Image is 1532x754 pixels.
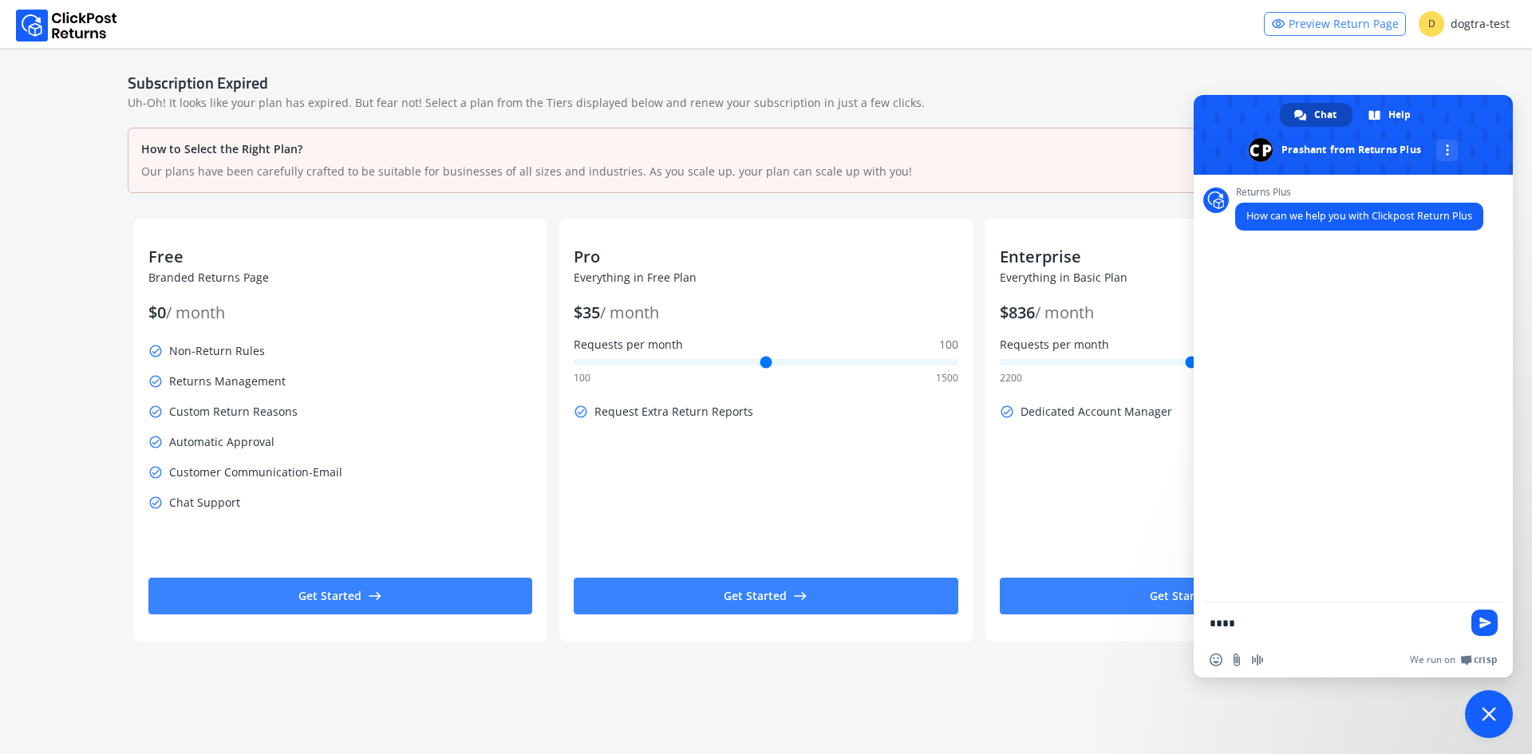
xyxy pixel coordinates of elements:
span: Uh-Oh! It looks like your plan has expired. But fear not! Select a plan from the Tiers displayed ... [128,95,925,110]
span: check_circle [1000,401,1014,423]
label: Requests per month [574,337,958,353]
span: We run on [1410,653,1455,666]
div: More channels [1436,140,1458,161]
span: Returns Plus [1235,187,1483,198]
p: Branded Returns Page [148,270,532,286]
p: Our plans have been carefully crafted to be suitable for businesses of all sizes and industries. ... [141,164,1391,180]
span: Send [1471,610,1498,636]
span: D [1419,11,1444,37]
p: Returns Management [148,370,532,393]
span: Insert an emoji [1210,653,1222,666]
p: Custom Return Reasons [148,401,532,423]
span: 2200 [1000,372,1022,385]
div: Chat [1280,103,1352,127]
span: visibility [1271,13,1285,35]
p: $ 0 [148,302,532,324]
span: Send a file [1230,653,1243,666]
span: Audio message [1251,653,1264,666]
button: Get Startedeast [1000,578,1384,614]
span: check_circle [148,340,163,362]
span: / month [600,302,659,323]
p: Automatic Approval [148,431,532,453]
p: Everything in Basic Plan [1000,270,1384,286]
div: Close chat [1465,690,1513,738]
div: How to Select the Right Plan? [141,141,1391,157]
span: east [368,585,382,607]
span: Crisp [1474,653,1497,666]
p: Dedicated Account Manager [1000,401,1384,423]
span: check_circle [148,401,163,423]
span: check_circle [148,461,163,484]
p: Free [148,246,532,268]
p: Everything in Free Plan [574,270,958,286]
span: check_circle [148,431,163,453]
span: check_circle [574,401,588,423]
textarea: Compose your message... [1210,616,1462,630]
div: Help [1354,103,1427,127]
span: 100 [574,372,590,385]
p: Customer Communication-Email [148,461,532,484]
span: check_circle [148,370,163,393]
span: 1500 [936,372,958,385]
span: 100 [939,337,958,353]
div: dogtra-test [1419,11,1510,37]
span: Chat [1314,103,1337,127]
p: Request Extra Return Reports [574,401,958,423]
button: Get Startedeast [148,578,532,614]
span: / month [1035,302,1094,323]
img: Logo [16,10,117,41]
button: Get Startedeast [574,578,958,614]
p: Chat Support [148,491,532,514]
p: Non-Return Rules [148,340,532,362]
p: Enterprise [1000,246,1384,268]
span: east [793,585,807,607]
p: $ 836 [1000,302,1384,324]
span: Help [1388,103,1411,127]
a: We run onCrisp [1410,653,1497,666]
span: check_circle [148,491,163,514]
span: / month [166,302,225,323]
p: $ 35 [574,302,958,324]
a: visibilityPreview Return Page [1264,12,1406,36]
span: How can we help you with Clickpost Return Plus [1246,209,1472,223]
p: Pro [574,246,958,268]
label: Requests per month [1000,337,1384,353]
h4: Subscription Expired [128,73,268,93]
